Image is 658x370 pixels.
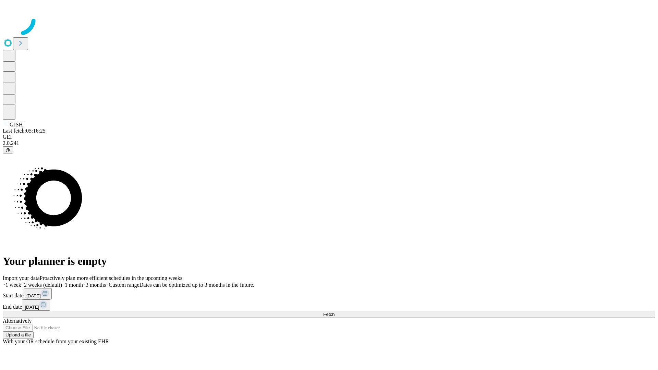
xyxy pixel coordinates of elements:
[3,288,655,299] div: Start date
[5,147,10,152] span: @
[3,140,655,146] div: 2.0.241
[24,288,52,299] button: [DATE]
[3,146,13,153] button: @
[323,312,334,317] span: Fetch
[3,275,40,281] span: Import your data
[24,282,62,288] span: 2 weeks (default)
[10,122,23,127] span: GJSH
[25,305,39,310] span: [DATE]
[3,255,655,268] h1: Your planner is empty
[22,299,50,311] button: [DATE]
[3,128,46,134] span: Last fetch: 05:16:25
[3,299,655,311] div: End date
[3,134,655,140] div: GEI
[5,282,21,288] span: 1 week
[109,282,139,288] span: Custom range
[3,331,34,338] button: Upload a file
[3,318,32,324] span: Alternatively
[3,338,109,344] span: With your OR schedule from your existing EHR
[65,282,83,288] span: 1 month
[86,282,106,288] span: 3 months
[26,293,41,298] span: [DATE]
[40,275,184,281] span: Proactively plan more efficient schedules in the upcoming weeks.
[139,282,254,288] span: Dates can be optimized up to 3 months in the future.
[3,311,655,318] button: Fetch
